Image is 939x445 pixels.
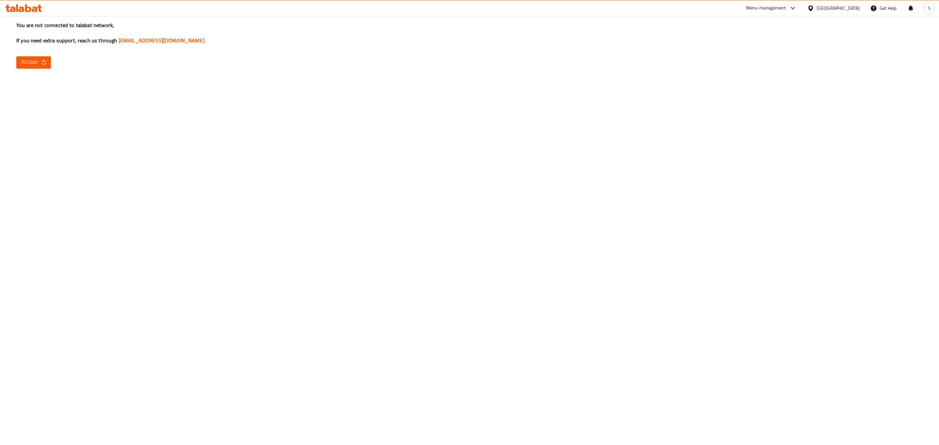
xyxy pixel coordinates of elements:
[119,36,204,45] a: [EMAIL_ADDRESS][DOMAIN_NAME]
[817,5,860,12] div: [GEOGRAPHIC_DATA]
[22,58,46,66] span: Reload
[16,56,51,68] button: Reload
[16,22,923,44] h3: You are not connected to talabat network, If you need extra support, reach us through
[746,4,786,12] div: Menu-management
[928,5,931,12] span: S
